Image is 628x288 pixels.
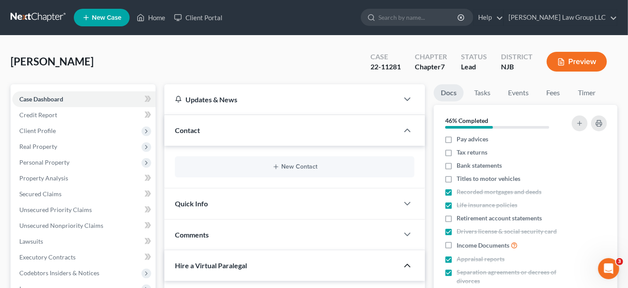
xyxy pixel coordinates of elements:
iframe: Intercom live chat [598,258,619,279]
div: Case [370,52,401,62]
span: Unsecured Nonpriority Claims [19,222,103,229]
div: Updates & News [175,95,388,104]
span: Pay advices [457,135,488,144]
a: Client Portal [170,10,227,25]
a: Docs [434,84,464,101]
span: Retirement account statements [457,214,542,223]
span: Executory Contracts [19,253,76,261]
a: Tasks [467,84,497,101]
span: Hire a Virtual Paralegal [175,261,247,270]
span: Lawsuits [19,238,43,245]
a: Home [132,10,170,25]
span: Comments [175,230,209,239]
div: Lead [461,62,487,72]
span: Income Documents [457,241,509,250]
a: [PERSON_NAME] Law Group LLC [504,10,617,25]
div: NJB [501,62,533,72]
span: Client Profile [19,127,56,134]
span: Drivers license & social security card [457,227,557,236]
a: Unsecured Priority Claims [12,202,156,218]
a: Case Dashboard [12,91,156,107]
span: Quick Info [175,199,208,208]
div: Status [461,52,487,62]
span: Life insurance policies [457,201,517,209]
span: Credit Report [19,111,57,119]
span: New Case [92,14,121,21]
a: Fees [539,84,567,101]
strong: 46% Completed [445,117,488,124]
input: Search by name... [378,9,459,25]
span: Personal Property [19,158,69,166]
span: Real Property [19,143,57,150]
span: Appraisal reports [457,255,505,263]
div: Chapter [415,52,447,62]
div: District [501,52,533,62]
span: 3 [616,258,623,265]
span: Secured Claims [19,190,62,198]
a: Help [474,10,503,25]
a: Property Analysis [12,170,156,186]
span: Separation agreements or decrees of divorces [457,268,564,285]
span: Case Dashboard [19,95,63,103]
div: 22-11281 [370,62,401,72]
a: Secured Claims [12,186,156,202]
a: Executory Contracts [12,249,156,265]
a: Events [501,84,536,101]
a: Timer [571,84,603,101]
div: Chapter [415,62,447,72]
span: Tax returns [457,148,487,157]
button: New Contact [182,163,407,170]
span: Unsecured Priority Claims [19,206,92,213]
a: Lawsuits [12,234,156,249]
span: Recorded mortgages and deeds [457,187,541,196]
span: 7 [441,62,445,71]
a: Credit Report [12,107,156,123]
span: Contact [175,126,200,134]
a: Unsecured Nonpriority Claims [12,218,156,234]
span: Bank statements [457,161,502,170]
span: Codebtors Insiders & Notices [19,269,99,277]
span: [PERSON_NAME] [11,55,94,68]
button: Preview [547,52,607,72]
span: Property Analysis [19,174,68,182]
span: Titles to motor vehicles [457,174,520,183]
